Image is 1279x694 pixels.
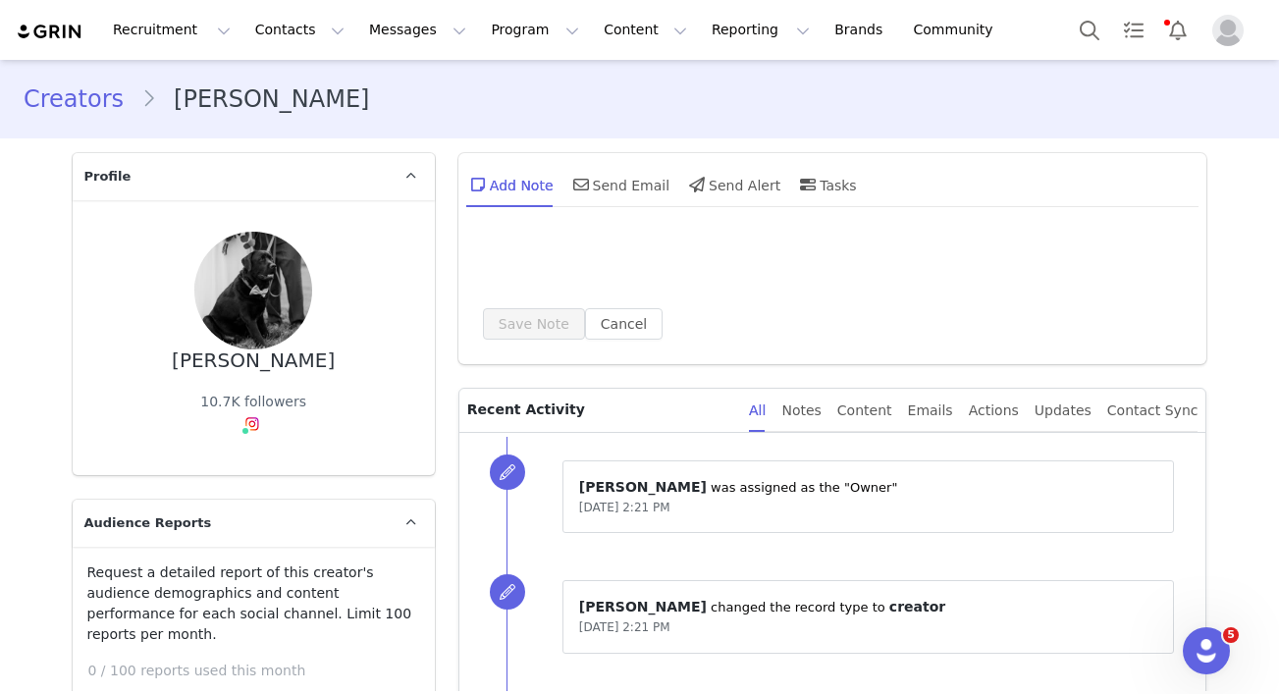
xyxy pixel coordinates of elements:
[585,308,663,340] button: Cancel
[24,81,141,117] a: Creators
[466,161,554,208] div: Add Note
[200,392,306,412] div: 10.7K followers
[579,599,707,614] span: [PERSON_NAME]
[685,161,780,208] div: Send Alert
[1035,389,1092,433] div: Updates
[194,232,312,349] img: 4c2db09b-5770-4b9e-81b2-ec881ade90de.jpg
[357,8,478,52] button: Messages
[579,479,707,495] span: [PERSON_NAME]
[84,513,212,533] span: Audience Reports
[889,599,945,614] span: creator
[579,597,1158,617] p: ⁨ ⁩ changed the record type to ⁨ ⁩
[579,501,670,514] span: [DATE] 2:21 PM
[1107,389,1199,433] div: Contact Sync
[569,161,670,208] div: Send Email
[969,389,1019,433] div: Actions
[1112,8,1155,52] a: Tasks
[1183,627,1230,674] iframe: Intercom live chat
[579,477,1158,498] p: ⁨ ⁩ was assigned as the "Owner"
[902,8,1014,52] a: Community
[172,349,335,372] div: [PERSON_NAME]
[796,161,857,208] div: Tasks
[1156,8,1199,52] button: Notifications
[908,389,953,433] div: Emails
[1200,15,1263,46] button: Profile
[592,8,699,52] button: Content
[244,416,260,432] img: instagram.svg
[823,8,900,52] a: Brands
[749,389,766,433] div: All
[700,8,822,52] button: Reporting
[1212,15,1244,46] img: placeholder-profile.jpg
[579,620,670,634] span: [DATE] 2:21 PM
[479,8,591,52] button: Program
[101,8,242,52] button: Recruitment
[84,167,132,187] span: Profile
[781,389,821,433] div: Notes
[87,562,420,645] p: Request a detailed report of this creator's audience demographics and content performance for eac...
[243,8,356,52] button: Contacts
[467,389,733,432] p: Recent Activity
[483,308,585,340] button: Save Note
[837,389,892,433] div: Content
[1223,627,1239,643] span: 5
[16,23,84,41] img: grin logo
[88,661,435,681] p: 0 / 100 reports used this month
[1068,8,1111,52] button: Search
